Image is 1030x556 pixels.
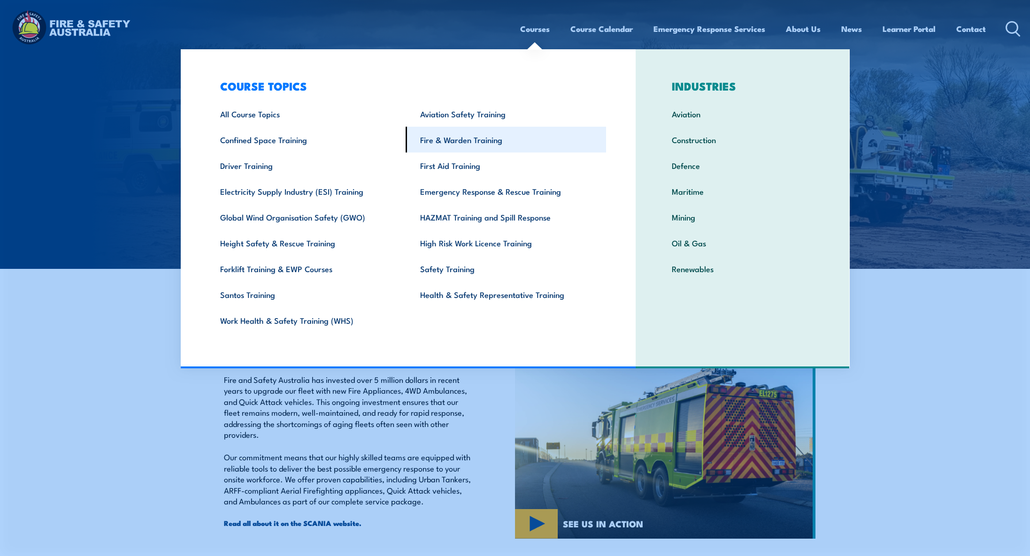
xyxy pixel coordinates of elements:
a: Aviation Safety Training [406,101,606,127]
a: News [841,16,862,41]
a: Course Calendar [570,16,633,41]
a: Read all about it on the SCANIA website. [224,518,472,528]
span: SEE US IN ACTION [563,519,643,528]
a: Driver Training [206,152,406,178]
a: HAZMAT Training and Spill Response [406,204,606,230]
a: Renewables [657,256,828,282]
a: Fire & Warden Training [406,127,606,152]
a: Emergency Response Services [653,16,765,41]
a: Learner Portal [883,16,936,41]
a: Global Wind Organisation Safety (GWO) [206,204,406,230]
a: Forklift Training & EWP Courses [206,256,406,282]
h3: COURSE TOPICS [206,79,607,92]
a: Oil & Gas [657,230,828,256]
a: Contact [956,16,986,41]
a: Confined Space Training [206,127,406,152]
a: Work Health & Safety Training (WHS) [206,307,406,333]
a: Santos Training [206,282,406,307]
a: First Aid Training [406,152,606,178]
a: Courses [520,16,550,41]
p: Our commitment means that our highly skilled teams are equipped with reliable tools to deliver th... [224,451,472,506]
a: Aviation [657,101,828,127]
a: Defence [657,152,828,178]
p: Fire and Safety Australia has invested over 5 million dollars in recent years to upgrade our flee... [224,374,472,440]
a: Emergency Response & Rescue Training [406,178,606,204]
a: Safety Training [406,256,606,282]
a: Health & Safety Representative Training [406,282,606,307]
a: About Us [786,16,821,41]
a: All Course Topics [206,101,406,127]
a: Construction [657,127,828,152]
a: Mining [657,204,828,230]
h3: INDUSTRIES [657,79,828,92]
img: MERS VIDEO (3) [515,322,815,539]
a: Electricity Supply Industry (ESI) Training [206,178,406,204]
a: High Risk Work Licence Training [406,230,606,256]
a: Maritime [657,178,828,204]
a: Height Safety & Rescue Training [206,230,406,256]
